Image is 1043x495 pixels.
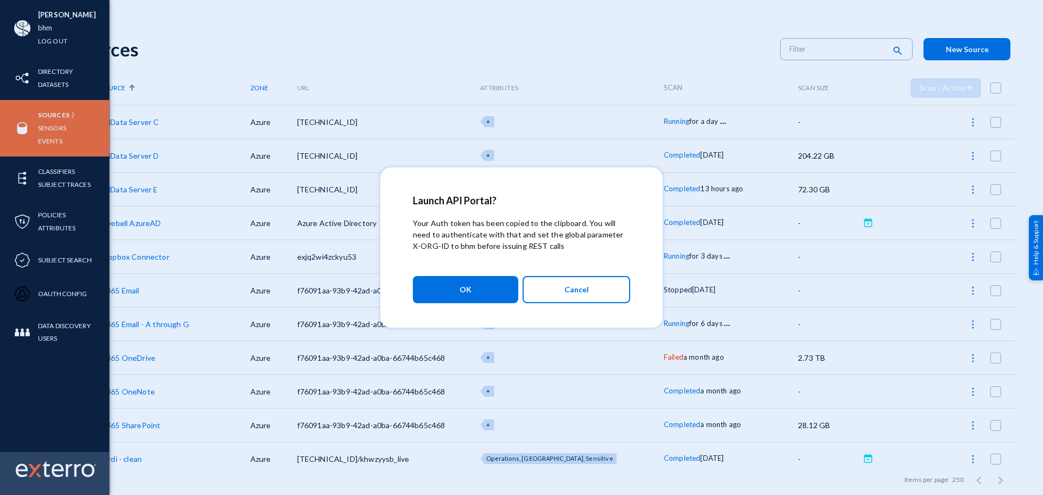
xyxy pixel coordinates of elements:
[564,280,589,299] span: Cancel
[413,195,630,206] h2: Launch API Portal?
[523,276,630,303] button: Cancel
[413,276,518,303] button: OK
[460,280,472,299] span: OK
[413,217,630,252] p: Your Auth token has been copied to the clipboard. You will need to authenticate with that and set...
